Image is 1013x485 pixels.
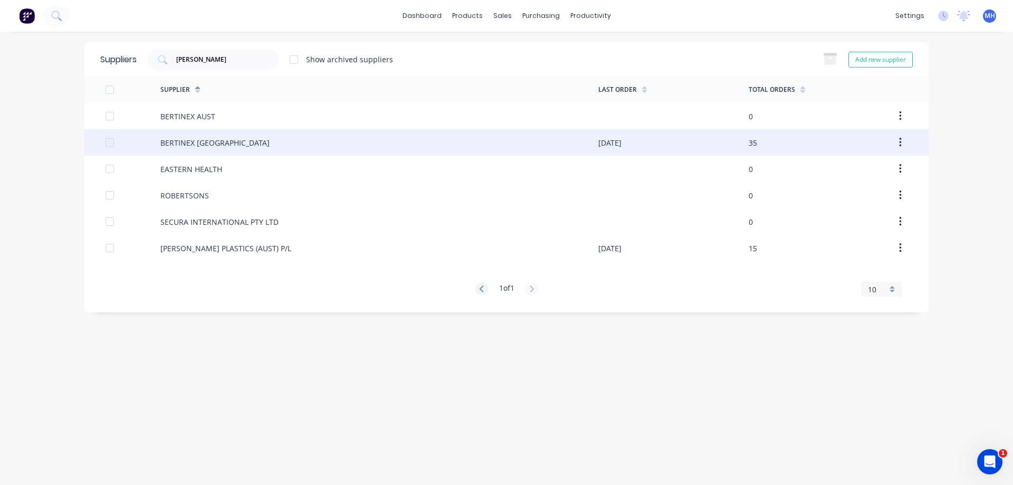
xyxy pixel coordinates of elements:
[749,216,753,227] div: 0
[175,54,263,65] input: Search suppliers...
[160,111,215,122] div: BERTINEX AUST
[749,243,757,254] div: 15
[499,282,514,297] div: 1 of 1
[749,111,753,122] div: 0
[160,137,270,148] div: BERTINEX [GEOGRAPHIC_DATA]
[749,137,757,148] div: 35
[160,190,209,201] div: ROBERTSONS
[100,53,137,66] div: Suppliers
[848,52,913,68] button: Add new supplier
[598,137,622,148] div: [DATE]
[306,54,393,65] div: Show archived suppliers
[488,8,517,24] div: sales
[160,243,291,254] div: [PERSON_NAME] PLASTICS (AUST) P/L
[868,284,876,295] span: 10
[749,85,795,94] div: Total Orders
[890,8,930,24] div: settings
[160,164,222,175] div: EASTERN HEALTH
[160,216,279,227] div: SECURA INTERNATIONAL PTY LTD
[517,8,565,24] div: purchasing
[749,190,753,201] div: 0
[985,11,995,21] span: MH
[749,164,753,175] div: 0
[598,243,622,254] div: [DATE]
[160,85,190,94] div: Supplier
[977,449,1002,474] iframe: Intercom live chat
[598,85,637,94] div: Last Order
[565,8,616,24] div: productivity
[397,8,447,24] a: dashboard
[999,449,1007,458] span: 1
[19,8,35,24] img: Factory
[447,8,488,24] div: products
